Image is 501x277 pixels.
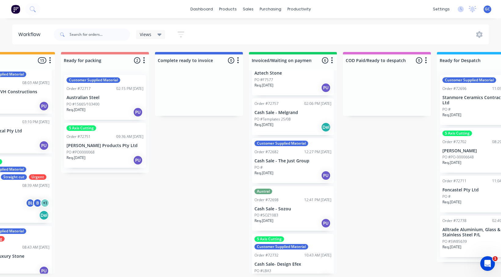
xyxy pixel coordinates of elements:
[284,5,314,14] div: productivity
[304,149,331,155] div: 12:27 PM [DATE]
[70,28,130,41] input: Search for orders...
[252,50,334,95] div: Aztech StonePO #F7577Req.[DATE]PU
[240,5,257,14] div: sales
[254,218,273,223] p: Req. [DATE]
[133,107,143,117] div: PU
[252,186,334,231] div: AustralOrder #7269812:41 PM [DATE]Cash Sale - SozouPO #SOZ1083Req.[DATE]PU
[39,141,49,150] div: PU
[254,141,308,146] div: Customer Supplied Material
[39,101,49,111] div: PU
[321,83,331,93] div: PU
[67,134,91,139] div: Order #72751
[442,86,467,91] div: Order #72696
[254,268,271,274] p: PO #LBA3
[254,122,273,127] p: Req. [DATE]
[1,174,27,180] div: Straight cut
[254,197,279,203] div: Order #72698
[254,165,263,170] p: PO #
[39,210,49,220] div: Del
[321,171,331,180] div: PU
[257,5,284,14] div: purchasing
[133,155,143,165] div: PU
[254,77,273,83] p: PO #F7577
[22,245,49,250] div: 08:43 AM [DATE]
[18,31,43,38] div: Workflow
[430,5,453,14] div: settings
[67,95,143,100] p: Australian Steel
[29,174,46,180] div: Urgent
[22,183,49,188] div: 08:39 AM [DATE]
[254,236,284,242] div: 5 Axis Cutting
[442,107,451,112] p: PO #
[254,170,273,176] p: Req. [DATE]
[254,71,331,76] p: Aztech Stone
[22,119,49,125] div: 03:10 PM [DATE]
[254,262,331,267] p: Cash Sale- Design Efex
[22,80,49,86] div: 08:03 AM [DATE]
[67,155,85,161] p: Req. [DATE]
[254,206,331,212] p: Cash Sale - Sozou
[67,125,96,131] div: 5 Axis Cutting
[116,86,143,91] div: 02:15 PM [DATE]
[442,244,461,250] p: Req. [DATE]
[442,218,467,223] div: Order #72738
[493,256,498,261] span: 1
[216,5,240,14] div: products
[442,77,496,83] div: Customer Supplied Material
[252,138,334,183] div: Customer Supplied MaterialOrder #7268212:27 PM [DATE]Cash Sale - The Just GroupPO #Req.[DATE]PU
[442,154,474,160] p: PO #PO-00006648
[304,197,331,203] div: 12:41 PM [DATE]
[321,122,331,132] div: Del
[254,189,272,194] div: Austral
[252,98,334,135] div: Order #7275702:06 PM [DATE]Cash Sale - MelgrandPO #Templates 25/08Req.[DATE]Del
[116,134,143,139] div: 09:36 AM [DATE]
[67,107,85,113] p: Req. [DATE]
[321,218,331,228] div: PU
[64,123,146,168] div: 5 Axis CuttingOrder #7275109:36 AM [DATE][PERSON_NAME] Products Pty LtdPO #PO0000068Req.[DATE]PU
[67,143,143,148] p: [PERSON_NAME] Products Pty Ltd
[442,194,451,199] p: PO #
[67,150,95,155] p: PO #PO0000068
[442,131,472,136] div: 5 Axis Cutting
[442,160,461,165] p: Req. [DATE]
[485,6,490,12] span: GC
[442,178,467,184] div: Order #72711
[187,5,216,14] a: dashboard
[254,110,331,115] p: Cash Sale - Melgrand
[26,198,35,208] div: BL
[442,239,467,244] p: PO #SW85639
[254,158,331,164] p: Cash Sale - The Just Group
[254,244,308,249] div: Customer Supplied Material
[33,198,42,208] div: B
[67,86,91,91] div: Order #72717
[254,116,291,122] p: PO #Templates 25/08
[67,77,120,83] div: Customer Supplied Material
[254,253,279,258] div: Order #72732
[40,198,49,208] div: + 1
[39,266,49,276] div: PU
[254,212,278,218] p: PO #SOZ1083
[11,5,20,14] img: Factory
[64,75,146,120] div: Customer Supplied MaterialOrder #7271702:15 PM [DATE]Australian SteelPO #15665/103400Req.[DATE]PU
[254,83,273,88] p: Req. [DATE]
[67,102,99,107] p: PO #15665/103400
[254,149,279,155] div: Order #72682
[254,101,279,106] div: Order #72757
[442,199,461,205] p: Req. [DATE]
[442,112,461,118] p: Req. [DATE]
[304,101,331,106] div: 02:06 PM [DATE]
[304,253,331,258] div: 10:43 AM [DATE]
[140,31,151,38] span: Views
[480,256,495,271] iframe: Intercom live chat
[442,139,467,145] div: Order #72702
